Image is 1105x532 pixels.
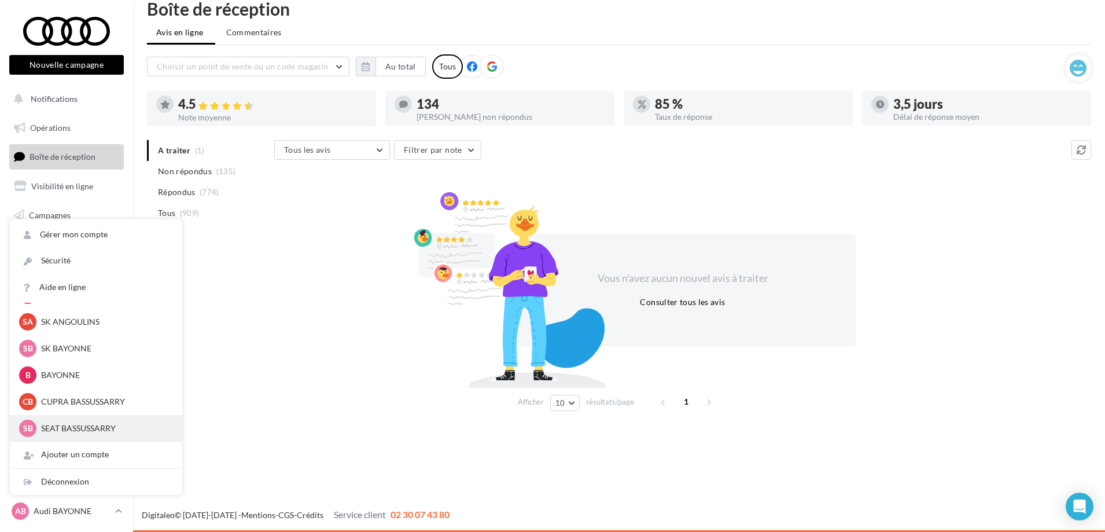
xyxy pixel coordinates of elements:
span: SA [23,316,33,328]
a: AB Audi BAYONNE [9,500,124,522]
button: 10 [550,395,580,411]
a: Opérations [7,116,126,140]
span: Afficher [518,397,544,408]
a: CGS [278,510,294,520]
span: B [25,369,31,381]
div: Vous n'avez aucun nouvel avis à traiter [583,271,782,286]
div: Open Intercom Messenger [1066,493,1093,520]
span: Non répondus [158,166,212,177]
a: Campagnes [7,203,126,228]
p: CUPRA BASSUSSARRY [41,396,168,408]
span: Notifications [31,94,78,104]
span: Campagnes [29,210,71,219]
p: SK BAYONNE [41,343,168,354]
span: CB [23,396,33,408]
button: Consulter tous les avis [635,295,730,309]
p: SK ANGOULINS [41,316,168,328]
span: Tous [158,207,175,219]
span: 02 30 07 43 80 [391,509,450,520]
button: Au total [356,57,426,76]
a: Crédits [297,510,323,520]
span: Commentaires [226,27,282,38]
div: 3,5 jours [893,98,1082,111]
span: Opérations [30,123,71,133]
span: Choisir un point de vente ou un code magasin [157,61,328,71]
div: 4.5 [178,98,367,111]
span: (135) [216,167,236,176]
span: SB [23,423,33,434]
span: Service client [334,509,386,520]
span: AB [15,505,26,517]
span: © [DATE]-[DATE] - - - [142,510,450,520]
span: (774) [200,188,219,197]
span: Tous les avis [284,145,331,155]
button: Tous les avis [274,140,390,160]
span: résultats/page [586,397,634,408]
a: Boîte de réception [7,144,126,169]
div: [PERSON_NAME] non répondus [417,113,605,121]
a: Visibilité en ligne [7,174,126,199]
button: Nouvelle campagne [9,55,124,75]
a: AFFICHAGE PRESSE MD [7,261,126,295]
button: Choisir un point de vente ou un code magasin [147,57,349,76]
div: Taux de réponse [655,113,844,121]
span: Boîte de réception [30,152,95,162]
span: 1 [677,392,695,411]
div: 134 [417,98,605,111]
span: 10 [555,398,565,408]
span: Répondus [158,186,196,198]
div: Délai de réponse moyen [893,113,1082,121]
div: Note moyenne [178,113,367,122]
a: Médiathèque [7,232,126,256]
a: Mentions [241,510,275,520]
span: Visibilité en ligne [31,181,93,191]
button: Notifications [7,87,121,111]
button: Filtrer par note [394,140,481,160]
p: Audi BAYONNE [34,505,110,517]
a: Sécurité [10,248,182,274]
p: BAYONNE [41,369,168,381]
a: Digitaleo [142,510,175,520]
a: Gérer mon compte [10,222,182,248]
button: Au total [375,57,426,76]
div: Déconnexion [10,469,182,495]
div: Ajouter un compte [10,442,182,468]
span: (909) [180,208,200,218]
span: SB [23,343,33,354]
div: Tous [432,54,463,79]
p: SEAT BASSUSSARRY [41,423,168,434]
a: Aide en ligne [10,274,182,300]
div: 85 % [655,98,844,111]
